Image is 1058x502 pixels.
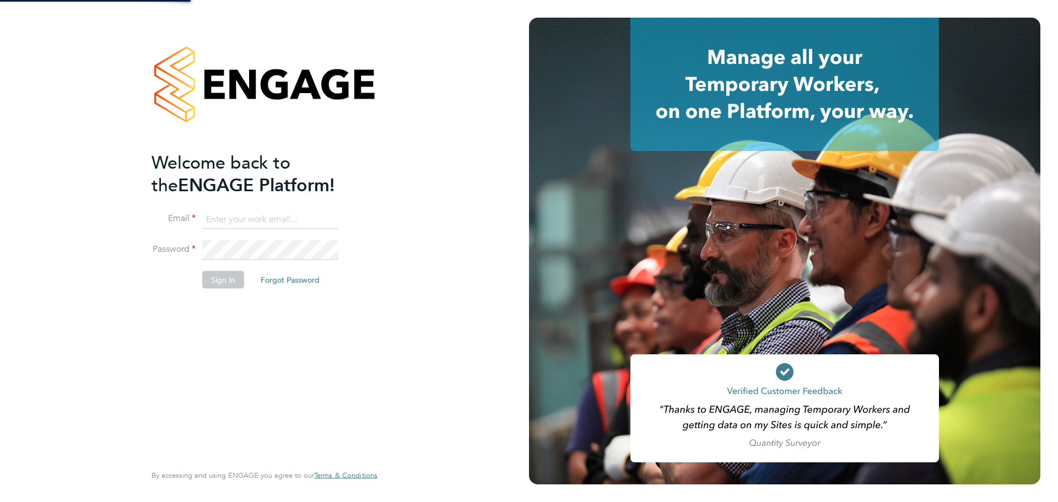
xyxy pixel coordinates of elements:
label: Email [152,213,196,224]
input: Enter your work email... [202,209,338,229]
label: Password [152,244,196,255]
button: Forgot Password [252,271,328,289]
a: Terms & Conditions [314,471,377,480]
span: By accessing and using ENGAGE you agree to our [152,471,377,480]
button: Sign In [202,271,244,289]
h2: ENGAGE Platform! [152,151,366,196]
span: Welcome back to the [152,152,290,196]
